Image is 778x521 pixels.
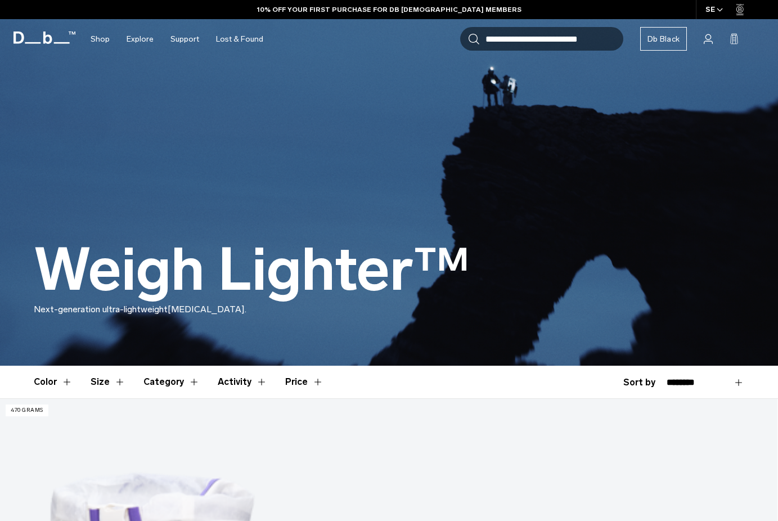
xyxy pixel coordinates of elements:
button: Toggle Filter [218,366,267,398]
span: Next-generation ultra-lightweight [34,304,168,315]
button: Toggle Price [285,366,323,398]
button: Toggle Filter [143,366,200,398]
nav: Main Navigation [82,19,272,59]
a: Lost & Found [216,19,263,59]
a: Explore [127,19,154,59]
span: [MEDICAL_DATA]. [168,304,246,315]
h1: Weigh Lighter™ [34,237,470,303]
button: Toggle Filter [34,366,73,398]
a: 10% OFF YOUR FIRST PURCHASE FOR DB [DEMOGRAPHIC_DATA] MEMBERS [257,5,521,15]
a: Db Black [640,27,687,51]
p: 470 grams [6,405,48,416]
a: Support [170,19,199,59]
a: Shop [91,19,110,59]
button: Toggle Filter [91,366,125,398]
